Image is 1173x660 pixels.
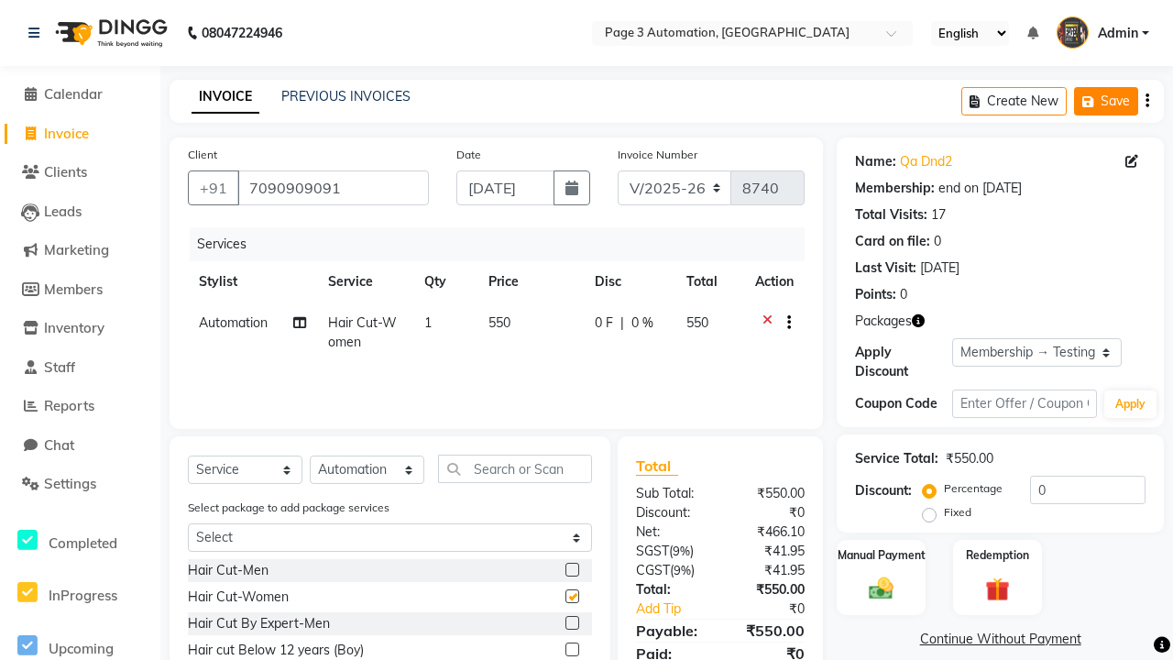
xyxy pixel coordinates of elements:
div: end on [DATE] [938,179,1022,198]
a: Invoice [5,124,156,145]
a: Chat [5,435,156,456]
div: 0 [900,285,907,304]
input: Search by Name/Mobile/Email/Code [237,170,429,205]
div: ₹550.00 [946,449,993,468]
img: logo [47,7,172,59]
input: Search or Scan [438,455,592,483]
span: 0 % [631,313,653,333]
a: Marketing [5,240,156,261]
th: Action [744,261,805,302]
span: Calendar [44,85,103,103]
th: Service [317,261,413,302]
div: Hair Cut By Expert-Men [188,614,330,633]
div: ₹41.95 [720,542,818,561]
div: Discount: [622,503,720,522]
label: Client [188,147,217,163]
a: Settings [5,474,156,495]
button: Save [1074,87,1138,115]
div: Sub Total: [622,484,720,503]
div: Net: [622,522,720,542]
label: Invoice Number [618,147,697,163]
span: 550 [686,314,708,331]
div: ₹550.00 [720,484,818,503]
img: _gift.svg [978,575,1016,604]
label: Date [456,147,481,163]
label: Percentage [944,480,1003,497]
div: [DATE] [920,258,959,278]
span: Marketing [44,241,109,258]
span: | [620,313,624,333]
div: Discount: [855,481,912,500]
div: Total: [622,580,720,599]
span: InProgress [49,587,117,604]
span: 1 [424,314,432,331]
div: Last Visit: [855,258,916,278]
span: CGST [636,562,670,578]
div: ( ) [622,542,720,561]
span: Members [44,280,103,298]
div: ( ) [622,561,720,580]
th: Price [477,261,584,302]
a: INVOICE [192,81,259,114]
span: Invoice [44,125,89,142]
label: Manual Payment [838,547,926,564]
span: Upcoming [49,640,114,657]
button: +91 [188,170,239,205]
span: Reports [44,397,94,414]
div: Name: [855,152,896,171]
span: Packages [855,312,912,331]
div: Total Visits: [855,205,927,225]
input: Enter Offer / Coupon Code [952,390,1097,418]
div: ₹550.00 [720,580,818,599]
img: Admin [1057,16,1089,49]
div: Payable: [622,620,720,642]
span: Chat [44,436,74,454]
span: Completed [49,534,117,552]
label: Redemption [966,547,1029,564]
span: Admin [1098,24,1138,43]
span: Clients [44,163,87,181]
a: Leads [5,202,156,223]
b: 08047224946 [202,7,282,59]
div: Hair cut Below 12 years (Boy) [188,641,364,660]
span: 9% [673,544,690,558]
a: Qa Dnd2 [900,152,952,171]
div: Card on file: [855,232,930,251]
div: Apply Discount [855,343,952,381]
span: SGST [636,543,669,559]
div: Coupon Code [855,394,952,413]
a: Add Tip [622,599,737,619]
a: Clients [5,162,156,183]
span: Automation [199,314,268,331]
div: ₹466.10 [720,522,818,542]
span: 550 [488,314,510,331]
div: Service Total: [855,449,938,468]
button: Create New [961,87,1067,115]
a: Calendar [5,84,156,105]
span: Staff [44,358,75,376]
span: Hair Cut-Women [328,314,397,350]
div: Points: [855,285,896,304]
a: Reports [5,396,156,417]
div: 17 [931,205,946,225]
span: Total [636,456,678,476]
button: Apply [1104,390,1157,418]
span: 0 F [595,313,613,333]
div: Services [190,227,818,261]
div: ₹550.00 [720,620,818,642]
div: ₹0 [737,599,818,619]
div: Hair Cut-Women [188,588,289,607]
th: Stylist [188,261,317,302]
span: Inventory [44,319,104,336]
th: Qty [413,261,477,302]
label: Fixed [944,504,971,521]
a: Staff [5,357,156,379]
div: ₹0 [720,503,818,522]
a: Inventory [5,318,156,339]
div: 0 [934,232,941,251]
a: PREVIOUS INVOICES [281,88,411,104]
a: Members [5,280,156,301]
div: Hair Cut-Men [188,561,269,580]
span: 9% [674,563,691,577]
span: Leads [44,203,82,220]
